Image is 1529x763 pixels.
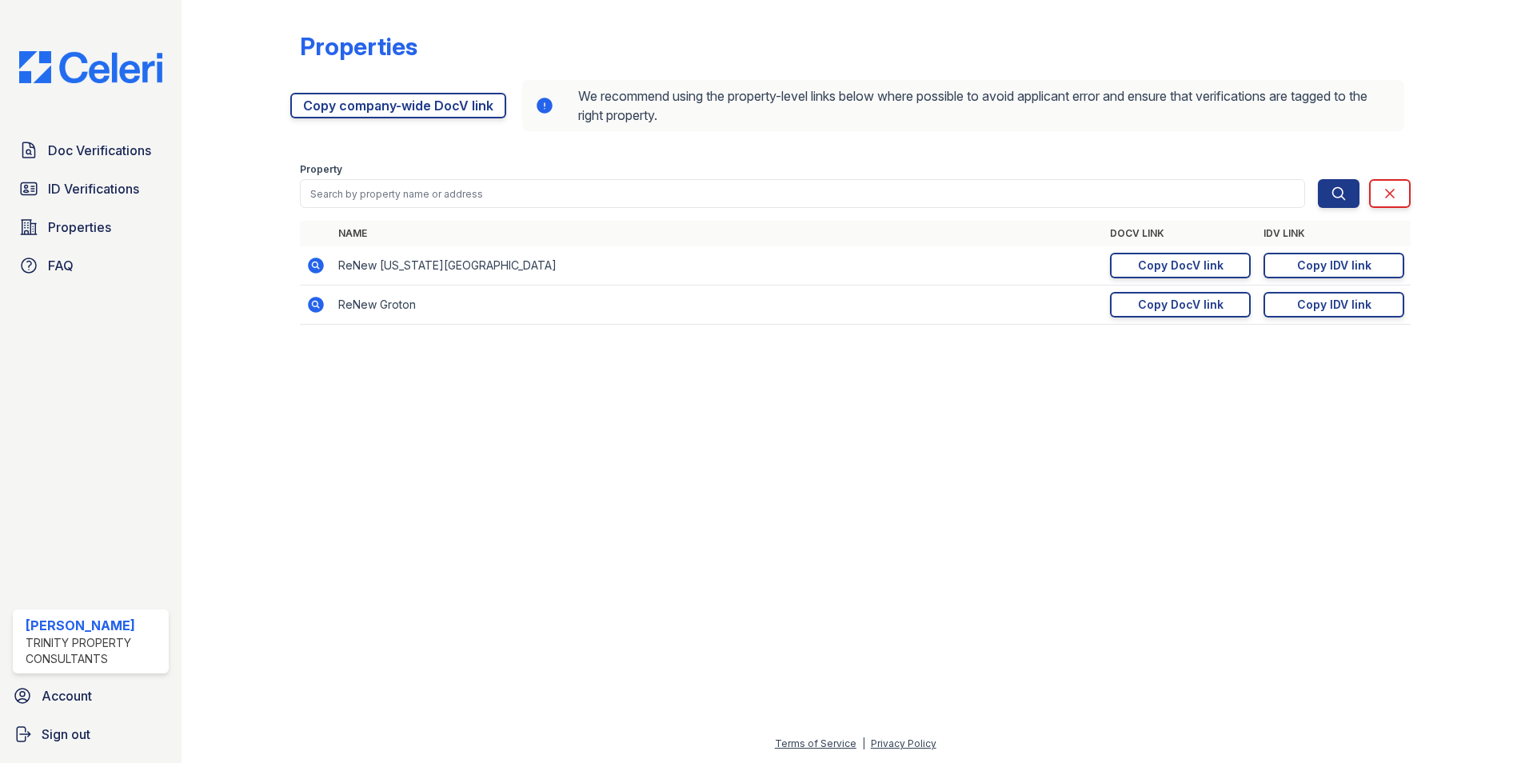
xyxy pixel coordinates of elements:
[1110,292,1251,318] a: Copy DocV link
[522,80,1404,131] div: We recommend using the property-level links below where possible to avoid applicant error and ens...
[48,256,74,275] span: FAQ
[775,737,856,749] a: Terms of Service
[1138,297,1224,313] div: Copy DocV link
[332,286,1104,325] td: ReNew Groton
[13,173,169,205] a: ID Verifications
[1110,253,1251,278] a: Copy DocV link
[13,211,169,243] a: Properties
[26,616,162,635] div: [PERSON_NAME]
[48,141,151,160] span: Doc Verifications
[1257,221,1411,246] th: IDV Link
[862,737,865,749] div: |
[1104,221,1257,246] th: DocV Link
[6,51,175,83] img: CE_Logo_Blue-a8612792a0a2168367f1c8372b55b34899dd931a85d93a1a3d3e32e68fde9ad4.png
[6,718,175,750] a: Sign out
[48,218,111,237] span: Properties
[13,250,169,282] a: FAQ
[48,179,139,198] span: ID Verifications
[300,163,342,176] label: Property
[871,737,936,749] a: Privacy Policy
[26,635,162,667] div: Trinity Property Consultants
[6,680,175,712] a: Account
[300,32,417,61] div: Properties
[1138,258,1224,274] div: Copy DocV link
[1297,258,1371,274] div: Copy IDV link
[332,221,1104,246] th: Name
[290,93,506,118] a: Copy company-wide DocV link
[1264,292,1404,318] a: Copy IDV link
[42,686,92,705] span: Account
[1264,253,1404,278] a: Copy IDV link
[42,725,90,744] span: Sign out
[13,134,169,166] a: Doc Verifications
[1297,297,1371,313] div: Copy IDV link
[300,179,1305,208] input: Search by property name or address
[332,246,1104,286] td: ReNew [US_STATE][GEOGRAPHIC_DATA]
